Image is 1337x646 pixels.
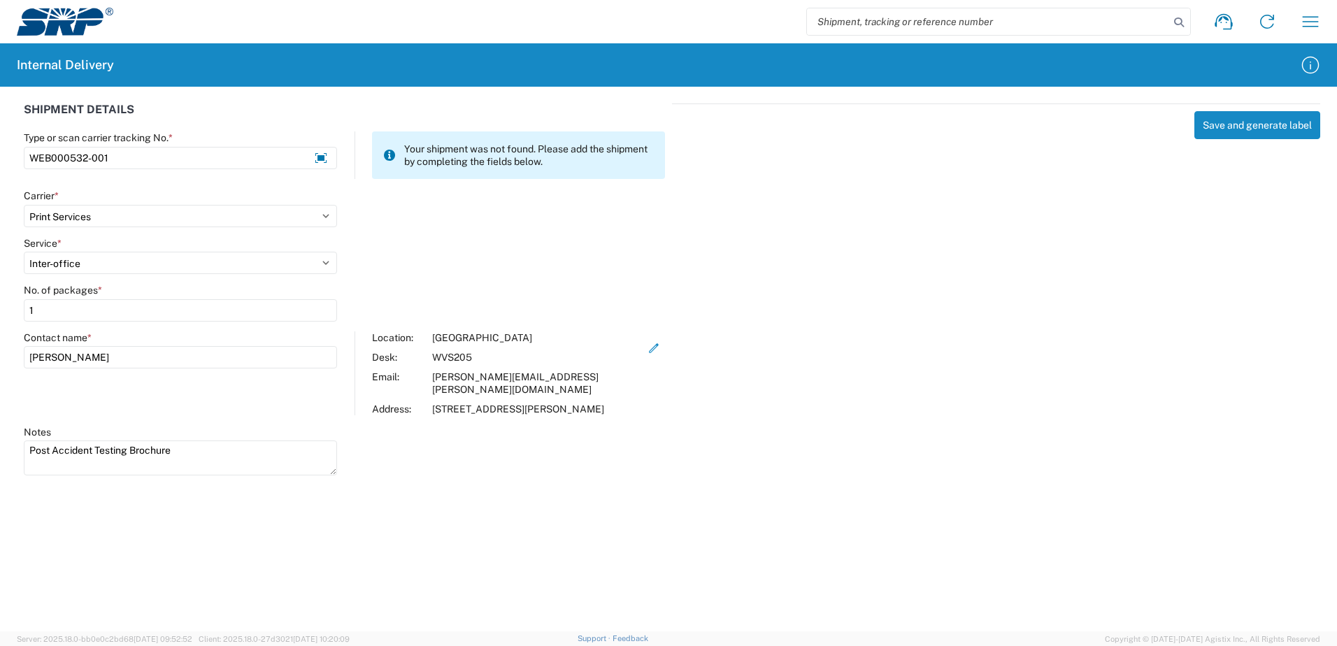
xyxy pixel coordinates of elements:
[578,634,613,643] a: Support
[24,426,51,438] label: Notes
[372,351,425,364] div: Desk:
[372,371,425,396] div: Email:
[613,634,648,643] a: Feedback
[432,403,643,415] div: [STREET_ADDRESS][PERSON_NAME]
[432,371,643,396] div: [PERSON_NAME][EMAIL_ADDRESS][PERSON_NAME][DOMAIN_NAME]
[372,403,425,415] div: Address:
[24,103,665,131] div: SHIPMENT DETAILS
[807,8,1169,35] input: Shipment, tracking or reference number
[24,237,62,250] label: Service
[1194,111,1320,139] button: Save and generate label
[432,351,643,364] div: WVS205
[134,635,192,643] span: [DATE] 09:52:52
[17,57,114,73] h2: Internal Delivery
[432,331,643,344] div: [GEOGRAPHIC_DATA]
[24,131,173,144] label: Type or scan carrier tracking No.
[372,331,425,344] div: Location:
[24,331,92,344] label: Contact name
[17,635,192,643] span: Server: 2025.18.0-bb0e0c2bd68
[199,635,350,643] span: Client: 2025.18.0-27d3021
[293,635,350,643] span: [DATE] 10:20:09
[17,8,113,36] img: srp
[24,284,102,296] label: No. of packages
[24,189,59,202] label: Carrier
[404,143,654,168] span: Your shipment was not found. Please add the shipment by completing the fields below.
[1105,633,1320,645] span: Copyright © [DATE]-[DATE] Agistix Inc., All Rights Reserved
